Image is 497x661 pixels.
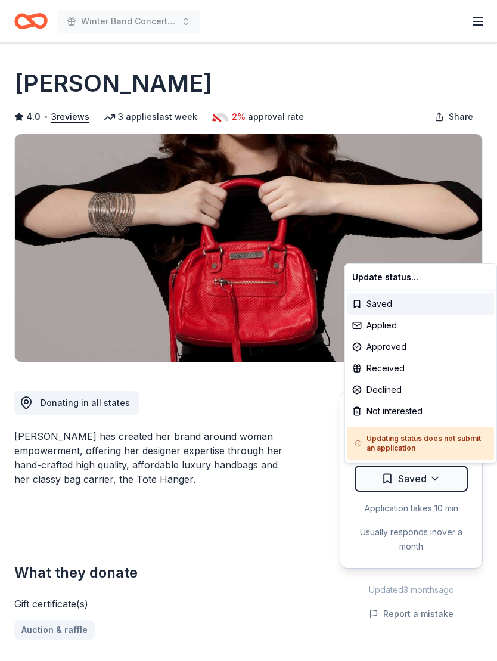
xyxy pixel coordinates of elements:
div: Declined [347,379,494,401]
div: Approved [347,336,494,358]
div: Saved [347,293,494,315]
div: Received [347,358,494,379]
div: Not interested [347,401,494,422]
h5: Updating status does not submit an application [355,434,487,453]
span: Winter Band Concert and Online Auction [81,14,176,29]
div: Update status... [347,266,494,288]
div: Applied [347,315,494,336]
